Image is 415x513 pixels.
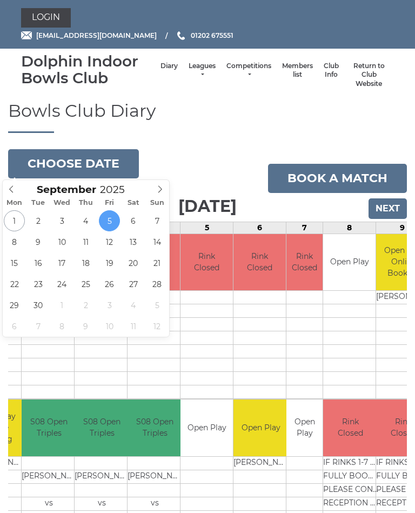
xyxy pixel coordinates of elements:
input: Scroll to increment [96,183,138,196]
a: Leagues [189,62,216,79]
span: September 9, 2025 [28,231,49,252]
span: September 1, 2025 [4,210,25,231]
a: Email [EMAIL_ADDRESS][DOMAIN_NAME] [21,30,157,41]
td: vs [22,497,76,510]
td: 5 [180,222,233,234]
span: 01202 675551 [191,31,233,39]
td: 6 [233,222,286,234]
span: September 29, 2025 [4,295,25,316]
a: Phone us 01202 675551 [176,30,233,41]
span: September 19, 2025 [99,252,120,274]
span: September 28, 2025 [146,274,168,295]
td: Open Play [286,399,323,456]
td: RECEPTION TO BOOK [323,497,378,510]
td: Rink Closed [180,234,233,291]
a: Diary [160,62,178,71]
td: vs [128,497,182,510]
span: September 11, 2025 [75,231,96,252]
span: September 15, 2025 [4,252,25,274]
span: October 9, 2025 [75,316,96,337]
span: Scroll to increment [37,185,96,195]
img: Email [21,31,32,39]
td: [PERSON_NAME] [75,470,129,483]
td: Rink Closed [233,234,286,291]
span: September 21, 2025 [146,252,168,274]
td: vs [75,497,129,510]
span: September 26, 2025 [99,274,120,295]
td: Open Play [323,234,376,291]
td: S08 Open Triples [22,399,76,456]
a: Return to Club Website [350,62,389,89]
span: September 23, 2025 [28,274,49,295]
span: Fri [98,199,122,206]
span: Tue [26,199,50,206]
span: October 11, 2025 [123,316,144,337]
td: FULLY BOOKED [323,470,378,483]
span: September 22, 2025 [4,274,25,295]
span: October 2, 2025 [75,295,96,316]
a: Competitions [226,62,271,79]
span: Sat [122,199,145,206]
span: September 8, 2025 [4,231,25,252]
span: September 30, 2025 [28,295,49,316]
span: September 7, 2025 [146,210,168,231]
a: Book a match [268,164,407,193]
div: Dolphin Indoor Bowls Club [21,53,155,86]
span: Sun [145,199,169,206]
td: PLEASE CONTACT [323,483,378,497]
td: Rink Closed [323,399,378,456]
span: October 7, 2025 [28,316,49,337]
button: Choose date [8,149,139,178]
span: Mon [3,199,26,206]
a: Club Info [324,62,339,79]
span: [EMAIL_ADDRESS][DOMAIN_NAME] [36,31,157,39]
td: [PERSON_NAME] [22,470,76,483]
span: September 4, 2025 [75,210,96,231]
span: September 10, 2025 [51,231,72,252]
span: October 8, 2025 [51,316,72,337]
td: [PERSON_NAME] [233,456,288,470]
td: Open Play [180,399,233,456]
input: Next [369,198,407,219]
td: Rink Closed [286,234,323,291]
span: September 18, 2025 [75,252,96,274]
td: S08 Open Triples [75,399,129,456]
span: September 20, 2025 [123,252,144,274]
td: 7 [286,222,323,234]
a: Members list [282,62,313,79]
span: September 13, 2025 [123,231,144,252]
span: October 6, 2025 [4,316,25,337]
img: Phone us [177,31,185,40]
td: [PERSON_NAME] [128,470,182,483]
span: October 10, 2025 [99,316,120,337]
span: September 17, 2025 [51,252,72,274]
span: September 5, 2025 [99,210,120,231]
span: September 27, 2025 [123,274,144,295]
span: October 4, 2025 [123,295,144,316]
span: October 5, 2025 [146,295,168,316]
td: S08 Open Triples [128,399,182,456]
span: October 3, 2025 [99,295,120,316]
span: September 2, 2025 [28,210,49,231]
span: Thu [74,199,98,206]
td: IF RINKS 1-7 ARE [323,456,378,470]
span: September 14, 2025 [146,231,168,252]
span: September 25, 2025 [75,274,96,295]
span: September 6, 2025 [123,210,144,231]
td: 8 [323,222,376,234]
span: September 16, 2025 [28,252,49,274]
span: October 12, 2025 [146,316,168,337]
h1: Bowls Club Diary [8,101,407,132]
span: October 1, 2025 [51,295,72,316]
td: Open Play [233,399,288,456]
span: Wed [50,199,74,206]
span: September 12, 2025 [99,231,120,252]
span: September 3, 2025 [51,210,72,231]
span: September 24, 2025 [51,274,72,295]
a: Login [21,8,71,28]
